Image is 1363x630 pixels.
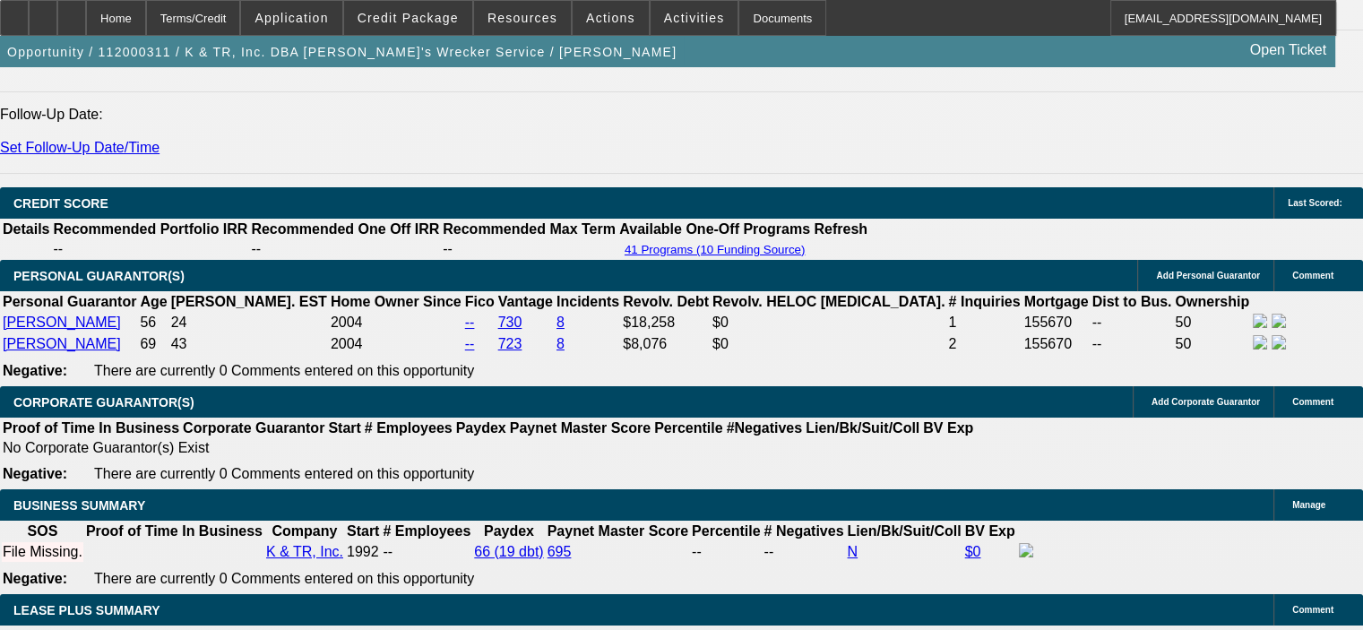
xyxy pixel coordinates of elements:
[2,439,981,457] td: No Corporate Guarantor(s) Exist
[1292,397,1333,407] span: Comment
[474,1,571,35] button: Resources
[85,522,263,540] th: Proof of Time In Business
[556,336,565,351] a: 8
[1023,334,1090,354] td: 155670
[331,336,363,351] span: 2004
[442,240,617,258] td: --
[548,544,572,559] a: 695
[806,420,919,436] b: Lien/Bk/Suit/Coll
[1253,335,1267,350] img: facebook-icon.png
[365,420,453,436] b: # Employees
[1272,314,1286,328] img: linkedin-icon.png
[254,11,328,25] span: Application
[328,420,360,436] b: Start
[923,420,973,436] b: BV Exp
[847,523,961,539] b: Lien/Bk/Suit/Coll
[813,220,868,238] th: Refresh
[94,363,474,378] span: There are currently 0 Comments entered on this opportunity
[2,419,180,437] th: Proof of Time In Business
[52,240,248,258] td: --
[1292,605,1333,615] span: Comment
[1091,334,1173,354] td: --
[3,466,67,481] b: Negative:
[442,220,617,238] th: Recommended Max Term
[250,240,440,258] td: --
[965,544,981,559] a: $0
[1023,313,1090,332] td: 155670
[2,220,50,238] th: Details
[250,220,440,238] th: Recommended One Off IRR
[3,363,67,378] b: Negative:
[1292,500,1325,510] span: Manage
[13,603,160,617] span: LEASE PLUS SUMMARY
[947,313,1021,332] td: 1
[383,544,393,559] span: --
[170,334,328,354] td: 43
[347,523,379,539] b: Start
[622,313,710,332] td: $18,258
[1174,313,1250,332] td: 50
[344,1,472,35] button: Credit Package
[1019,543,1033,557] img: facebook-icon.png
[465,336,475,351] a: --
[556,294,619,309] b: Incidents
[498,294,553,309] b: Vantage
[623,294,709,309] b: Revolv. Debt
[727,420,803,436] b: #Negatives
[474,544,543,559] a: 66 (19 dbt)
[664,11,725,25] span: Activities
[847,544,858,559] a: N
[556,315,565,330] a: 8
[272,523,338,539] b: Company
[3,544,82,560] div: File Missing.
[2,522,83,540] th: SOS
[346,542,380,562] td: 1992
[3,294,136,309] b: Personal Guarantor
[947,334,1021,354] td: 2
[1292,271,1333,280] span: Comment
[1024,294,1089,309] b: Mortgage
[465,294,495,309] b: Fico
[3,571,67,586] b: Negative:
[712,313,946,332] td: $0
[465,315,475,330] a: --
[94,571,474,586] span: There are currently 0 Comments entered on this opportunity
[654,420,722,436] b: Percentile
[13,395,194,410] span: CORPORATE GUARANTOR(S)
[712,294,945,309] b: Revolv. HELOC [MEDICAL_DATA].
[3,336,121,351] a: [PERSON_NAME]
[1253,314,1267,328] img: facebook-icon.png
[548,523,688,539] b: Paynet Master Score
[1243,35,1333,65] a: Open Ticket
[13,269,185,283] span: PERSONAL GUARANTOR(S)
[383,523,470,539] b: # Employees
[692,523,760,539] b: Percentile
[586,11,635,25] span: Actions
[712,334,946,354] td: $0
[13,196,108,211] span: CREDIT SCORE
[1156,271,1260,280] span: Add Personal Guarantor
[764,544,844,560] div: --
[170,313,328,332] td: 24
[331,315,363,330] span: 2004
[622,334,710,354] td: $8,076
[1272,335,1286,350] img: linkedin-icon.png
[498,336,522,351] a: 723
[487,11,557,25] span: Resources
[510,420,651,436] b: Paynet Master Score
[764,523,844,539] b: # Negatives
[3,315,121,330] a: [PERSON_NAME]
[1174,334,1250,354] td: 50
[619,242,811,257] button: 41 Programs (10 Funding Source)
[358,11,459,25] span: Credit Package
[171,294,327,309] b: [PERSON_NAME]. EST
[241,1,341,35] button: Application
[618,220,812,238] th: Available One-Off Programs
[7,45,677,59] span: Opportunity / 112000311 / K & TR, Inc. DBA [PERSON_NAME]'s Wrecker Service / [PERSON_NAME]
[331,294,462,309] b: Home Owner Since
[484,523,534,539] b: Paydex
[573,1,649,35] button: Actions
[692,544,760,560] div: --
[266,544,343,559] a: K & TR, Inc.
[1092,294,1172,309] b: Dist to Bus.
